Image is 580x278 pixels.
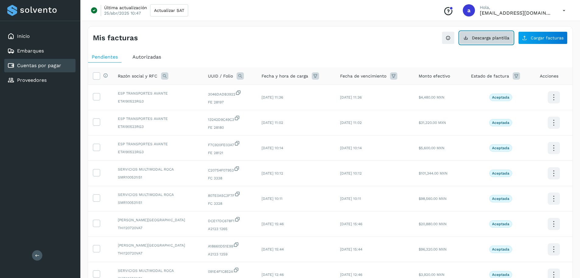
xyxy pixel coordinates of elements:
[118,91,198,96] span: ESP TRANSPORTES AVANTE
[340,273,362,277] span: [DATE] 12:46
[208,73,233,79] span: UUID / Folio
[118,99,198,104] span: ETA190523RG3
[118,251,198,256] span: THI120720VA7
[419,146,445,150] span: $5,600.00 MXN
[340,247,362,251] span: [DATE] 15:44
[472,36,509,40] span: Descarga plantilla
[492,222,509,226] p: Aceptada
[17,77,47,83] a: Proveedores
[208,216,252,224] span: DCE17DC678F1
[208,242,252,249] span: A18660D51E99
[459,31,513,44] button: Descarga plantilla
[262,197,283,201] span: [DATE] 10:11
[208,166,252,173] span: C20754F07953
[518,31,568,44] button: Cargar facturas
[4,44,76,58] div: Embarques
[262,146,283,150] span: [DATE] 10:14
[118,149,198,155] span: ETA190523RG3
[419,95,445,99] span: $4,480.00 MXN
[4,59,76,72] div: Cuentas por pagar
[208,115,252,122] span: 13242D9C49C3
[480,5,553,10] p: Hola,
[208,99,252,105] span: FE 28197
[340,222,362,226] span: [DATE] 15:46
[419,171,448,175] span: $101,344.00 MXN
[492,95,509,99] p: Aceptada
[104,5,147,10] p: Última actualización
[118,175,198,180] span: SMR100531I51
[262,171,283,175] span: [DATE] 10:12
[262,95,283,99] span: [DATE] 11:36
[118,141,198,147] span: ESP TRANSPORTES AVANTE
[92,54,118,60] span: Pendientes
[118,200,198,205] span: SMR100531I51
[118,73,157,79] span: Razón social y RFC
[340,146,362,150] span: [DATE] 10:14
[492,273,509,277] p: Aceptada
[208,90,252,97] span: 3046DADB3922
[262,73,308,79] span: Fecha y hora de carga
[118,192,198,197] span: SERVICIOS MULTIMODAL ROCA
[492,197,509,201] p: Aceptada
[419,222,447,226] span: $20,880.00 MXN
[419,73,450,79] span: Monto efectivo
[340,171,362,175] span: [DATE] 10:12
[93,34,138,42] h4: Mis facturas
[419,121,446,125] span: $31,320.00 MXN
[262,247,284,251] span: [DATE] 15:44
[492,247,509,251] p: Aceptada
[492,171,509,175] p: Aceptada
[340,73,386,79] span: Fecha de vencimiento
[419,273,445,277] span: $3,920.00 MXN
[262,121,283,125] span: [DATE] 11:02
[17,48,44,54] a: Embarques
[419,247,447,251] span: $96,320.00 MXN
[118,268,198,273] span: SERVICIOS MULTIMODAL ROCA
[208,191,252,198] span: 807E0A5C3F7F
[340,121,362,125] span: [DATE] 11:02
[17,33,30,39] a: Inicio
[208,125,252,130] span: FE 28180
[540,73,558,79] span: Acciones
[262,222,284,226] span: [DATE] 15:46
[150,4,188,16] button: Actualizar SAT
[118,243,198,248] span: [PERSON_NAME][GEOGRAPHIC_DATA]
[471,73,509,79] span: Estado de factura
[340,197,361,201] span: [DATE] 10:11
[262,273,284,277] span: [DATE] 12:46
[531,36,564,40] span: Cargar facturas
[208,251,252,257] span: A2123 1259
[208,140,252,148] span: F7C920FE03A7
[4,74,76,87] div: Proveedores
[118,217,198,223] span: [PERSON_NAME][GEOGRAPHIC_DATA]
[118,116,198,121] span: ESP TRANSPORTES AVANTE
[208,201,252,206] span: FC 3328
[419,197,447,201] span: $98,560.00 MXN
[17,63,61,68] a: Cuentas por pagar
[4,30,76,43] div: Inicio
[492,146,509,150] p: Aceptada
[340,95,362,99] span: [DATE] 11:36
[208,226,252,232] span: A2123 1265
[154,8,184,13] span: Actualizar SAT
[118,225,198,231] span: THI120720VA7
[118,124,198,129] span: ETA190523RG3
[208,267,252,274] span: 091E4F1C852A
[480,10,553,16] p: administracion@aplogistica.com
[208,175,252,181] span: FC 3338
[208,150,252,156] span: FE 28121
[118,167,198,172] span: SERVICIOS MULTIMODAL ROCA
[492,121,509,125] p: Aceptada
[104,10,141,16] p: 25/abr/2025 10:47
[132,54,161,60] span: Autorizadas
